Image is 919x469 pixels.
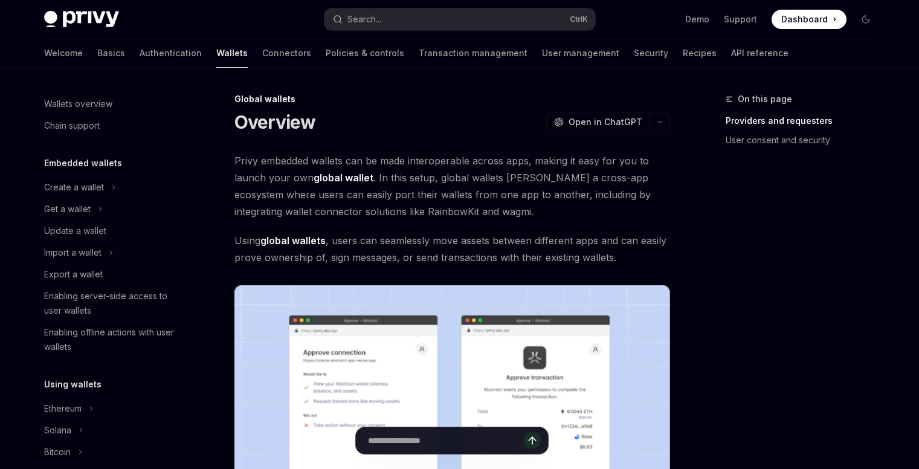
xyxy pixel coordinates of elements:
h5: Using wallets [44,377,102,392]
div: Create a wallet [44,180,104,195]
a: Transaction management [419,39,527,68]
a: Basics [97,39,125,68]
div: Search... [347,12,381,27]
img: dark logo [44,11,119,28]
button: Toggle Solana section [34,419,189,441]
button: Open in ChatGPT [546,112,650,132]
a: Update a wallet [34,220,189,242]
div: Global wallets [234,93,670,105]
div: Enabling server-side access to user wallets [44,289,182,318]
span: Ctrl K [570,15,588,24]
a: Chain support [34,115,189,137]
a: User consent and security [726,131,885,150]
a: Dashboard [772,10,846,29]
button: Toggle Ethereum section [34,398,189,419]
div: Update a wallet [44,224,106,238]
div: Get a wallet [44,202,91,216]
input: Ask a question... [368,427,524,454]
a: Demo [685,13,709,25]
span: On this page [738,92,792,106]
h1: Overview [234,111,316,133]
button: Toggle Import a wallet section [34,242,189,264]
a: Wallets overview [34,93,189,115]
div: Import a wallet [44,245,102,260]
a: Policies & controls [326,39,404,68]
a: Connectors [262,39,311,68]
button: Toggle Bitcoin section [34,441,189,463]
a: Enabling server-side access to user wallets [34,285,189,322]
div: Bitcoin [44,445,71,459]
div: Export a wallet [44,267,103,282]
a: Export a wallet [34,264,189,285]
div: Ethereum [44,401,82,416]
a: Recipes [683,39,717,68]
button: Toggle Create a wallet section [34,176,189,198]
div: Wallets overview [44,97,112,111]
span: Open in ChatGPT [569,116,642,128]
a: Welcome [44,39,83,68]
a: Security [634,39,668,68]
a: User management [542,39,619,68]
a: Authentication [140,39,202,68]
button: Send message [524,432,541,449]
span: Dashboard [781,13,828,25]
span: Privy embedded wallets can be made interoperable across apps, making it easy for you to launch yo... [234,152,670,220]
div: Enabling offline actions with user wallets [44,325,182,354]
div: Chain support [44,118,100,133]
a: Wallets [216,39,248,68]
button: Toggle Get a wallet section [34,198,189,220]
h5: Embedded wallets [44,156,122,170]
strong: global wallet [314,172,373,184]
span: Using , users can seamlessly move assets between different apps and can easily prove ownership of... [234,232,670,266]
a: Enabling offline actions with user wallets [34,322,189,358]
div: Solana [44,423,71,438]
strong: global wallets [260,234,326,247]
a: Providers and requesters [726,111,885,131]
button: Open search [324,8,595,30]
a: API reference [731,39,788,68]
button: Toggle dark mode [856,10,875,29]
a: Support [724,13,757,25]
